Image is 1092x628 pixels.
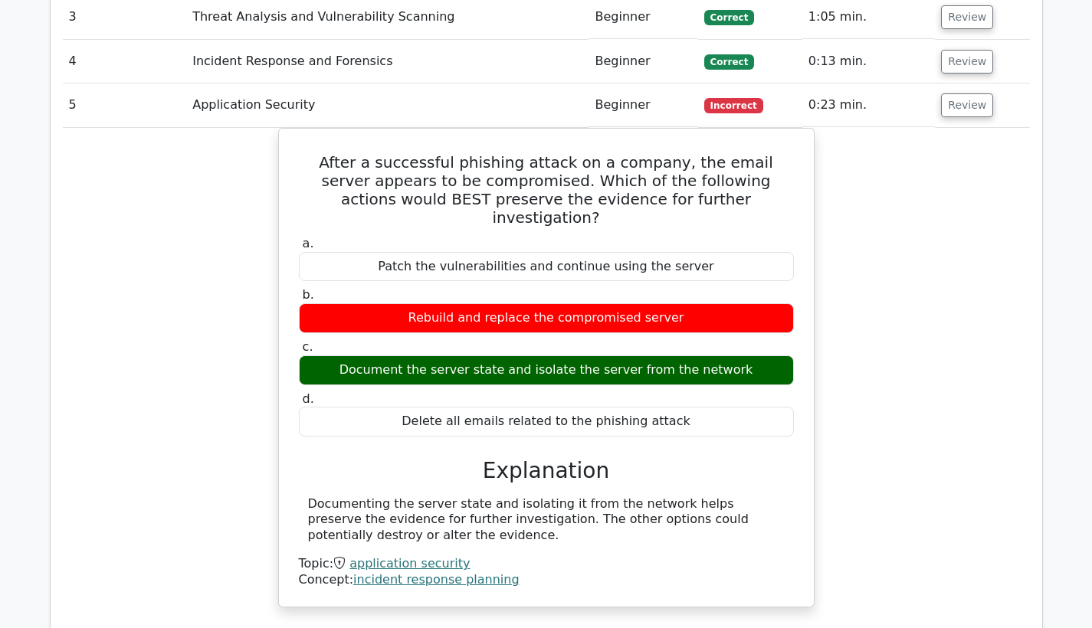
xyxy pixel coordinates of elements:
span: Incorrect [704,98,763,113]
td: 5 [63,83,187,127]
td: Incident Response and Forensics [186,40,589,83]
span: Correct [704,54,754,70]
td: 0:23 min. [802,83,936,127]
span: Correct [704,10,754,25]
div: Concept: [299,572,794,588]
td: Beginner [589,40,697,83]
div: Patch the vulnerabilities and continue using the server [299,252,794,282]
a: application security [349,556,470,571]
h3: Explanation [308,458,785,484]
td: 0:13 min. [802,40,936,83]
td: Application Security [186,83,589,127]
div: Document the server state and isolate the server from the network [299,355,794,385]
span: d. [303,391,314,406]
div: Topic: [299,556,794,572]
button: Review [941,50,993,74]
h5: After a successful phishing attack on a company, the email server appears to be compromised. Whic... [297,153,795,227]
span: c. [303,339,313,354]
a: incident response planning [353,572,520,587]
button: Review [941,93,993,117]
div: Documenting the server state and isolating it from the network helps preserve the evidence for fu... [308,496,785,544]
span: a. [303,236,314,250]
td: 4 [63,40,187,83]
div: Rebuild and replace the compromised server [299,303,794,333]
td: Beginner [589,83,697,127]
span: b. [303,287,314,302]
button: Review [941,5,993,29]
div: Delete all emails related to the phishing attack [299,407,794,437]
